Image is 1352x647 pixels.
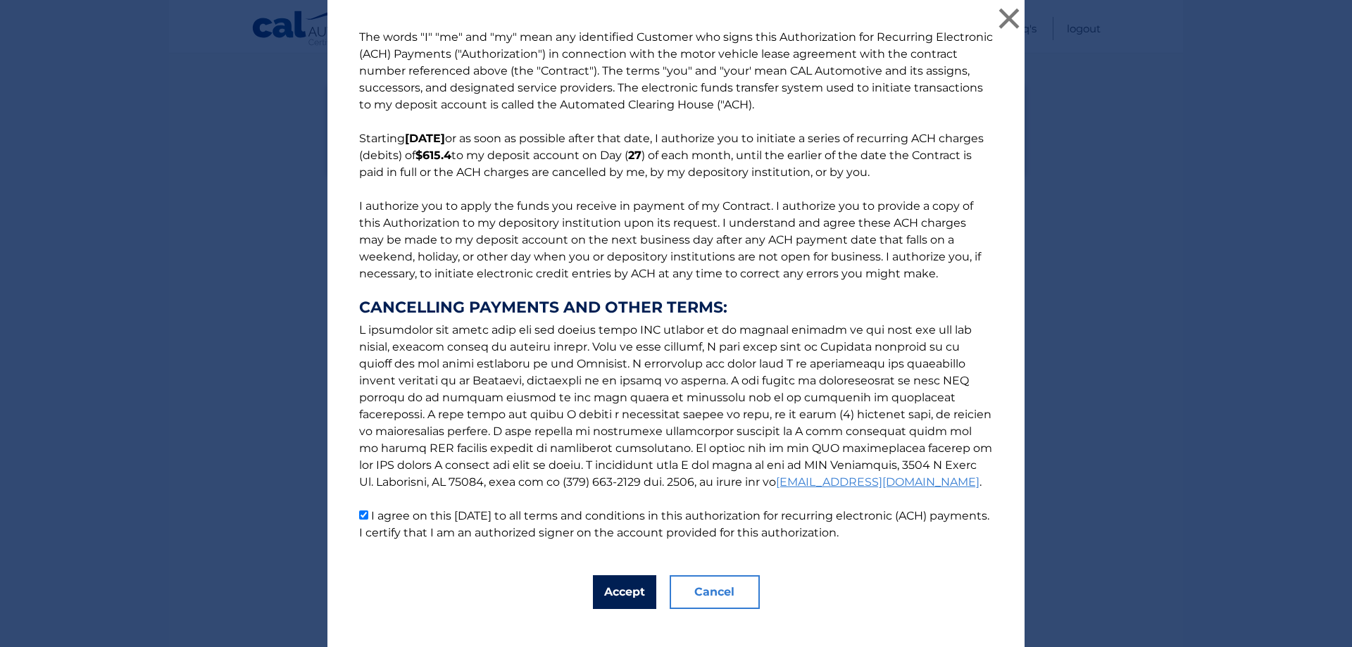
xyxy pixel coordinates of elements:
p: The words "I" "me" and "my" mean any identified Customer who signs this Authorization for Recurri... [345,29,1007,541]
label: I agree on this [DATE] to all terms and conditions in this authorization for recurring electronic... [359,509,989,539]
b: $615.4 [415,149,451,162]
b: [DATE] [405,132,445,145]
button: Cancel [670,575,760,609]
button: Accept [593,575,656,609]
a: [EMAIL_ADDRESS][DOMAIN_NAME] [776,475,979,489]
strong: CANCELLING PAYMENTS AND OTHER TERMS: [359,299,993,316]
b: 27 [628,149,641,162]
button: × [995,4,1023,32]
